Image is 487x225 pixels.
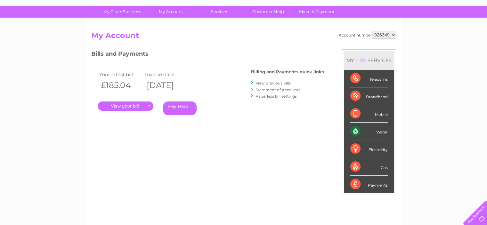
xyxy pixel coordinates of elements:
[242,6,295,18] a: Customer Help
[256,81,291,85] a: View previous bills
[444,27,460,32] a: Contact
[93,4,395,31] div: Clear Business is a trading name of Verastar Limited (registered in [GEOGRAPHIC_DATA] No. 3667643...
[144,6,197,18] a: My Account
[366,3,410,11] a: 0333 014 3131
[390,27,404,32] a: Energy
[350,176,388,193] div: Payments
[251,69,324,74] h4: Billing and Payments quick links
[290,6,343,18] a: Make A Payment
[193,6,246,18] a: Services
[98,101,153,111] a: .
[96,6,149,18] a: My Clear Business
[256,94,297,99] a: Paperless bill settings
[350,105,388,123] div: Mobile
[354,57,368,63] div: LIVE
[143,79,190,92] th: [DATE]
[431,27,441,32] a: Blog
[350,158,388,176] div: Gas
[466,27,481,32] a: Log out
[374,27,386,32] a: Water
[143,70,190,79] td: Invoice date
[17,17,50,36] img: logo.png
[350,70,388,87] div: Telecoms
[98,79,144,92] th: £185.04
[350,87,388,105] div: Broadband
[91,49,324,60] h3: Bills and Payments
[408,27,427,32] a: Telecoms
[256,87,300,92] a: Statement of Accounts
[339,31,396,39] div: Account number
[98,70,144,79] td: Your latest bill
[344,51,394,69] div: MY SERVICES
[163,101,197,115] a: Pay Here
[91,31,396,43] h2: My Account
[350,123,388,140] div: Water
[350,140,388,158] div: Electricity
